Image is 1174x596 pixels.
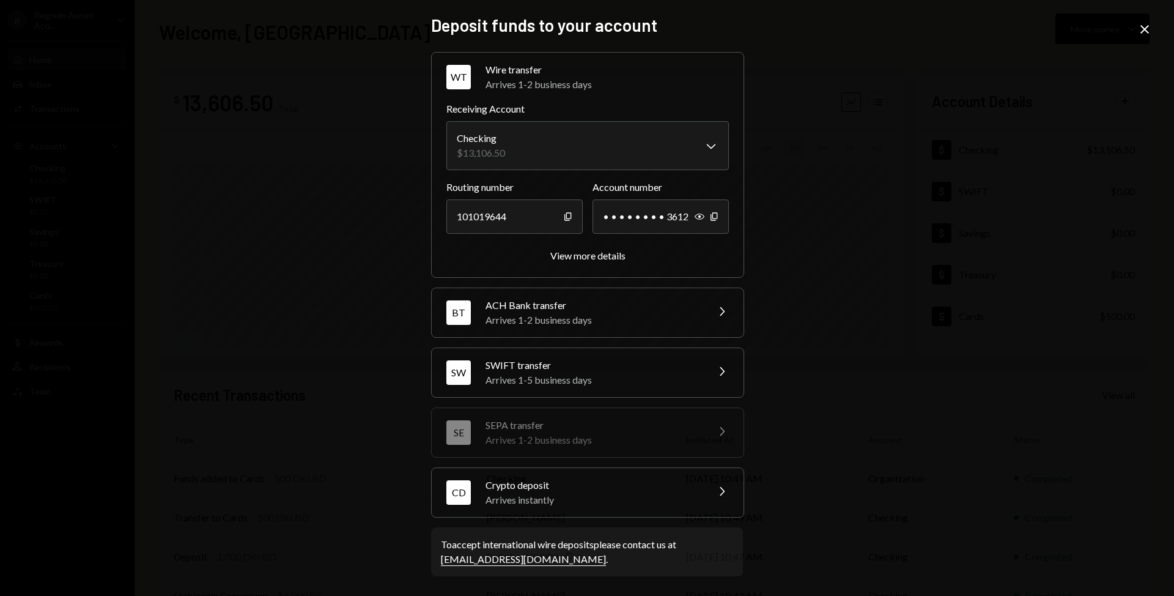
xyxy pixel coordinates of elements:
[550,250,626,263] button: View more details
[446,420,471,445] div: SE
[446,102,729,263] div: WTWire transferArrives 1-2 business days
[441,553,606,566] a: [EMAIL_ADDRESS][DOMAIN_NAME]
[550,250,626,261] div: View more details
[446,102,729,116] label: Receiving Account
[432,288,744,337] button: BTACH Bank transferArrives 1-2 business days
[446,300,471,325] div: BT
[446,360,471,385] div: SW
[446,480,471,505] div: CD
[485,313,700,327] div: Arrives 1-2 business days
[446,199,583,234] div: 101019644
[485,298,700,313] div: ACH Bank transfer
[485,433,700,447] div: Arrives 1-2 business days
[431,13,743,37] h2: Deposit funds to your account
[485,373,700,387] div: Arrives 1-5 business days
[446,65,471,89] div: WT
[432,348,744,397] button: SWSWIFT transferArrives 1-5 business days
[446,180,583,195] label: Routing number
[485,418,700,433] div: SEPA transfer
[593,199,729,234] div: • • • • • • • • 3612
[593,180,729,195] label: Account number
[432,53,744,102] button: WTWire transferArrives 1-2 business days
[485,358,700,373] div: SWIFT transfer
[485,62,729,77] div: Wire transfer
[485,478,700,493] div: Crypto deposit
[446,121,729,170] button: Receiving Account
[485,77,729,92] div: Arrives 1-2 business days
[432,408,744,457] button: SESEPA transferArrives 1-2 business days
[485,493,700,507] div: Arrives instantly
[432,468,744,517] button: CDCrypto depositArrives instantly
[441,537,733,567] div: To accept international wire deposits please contact us at .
